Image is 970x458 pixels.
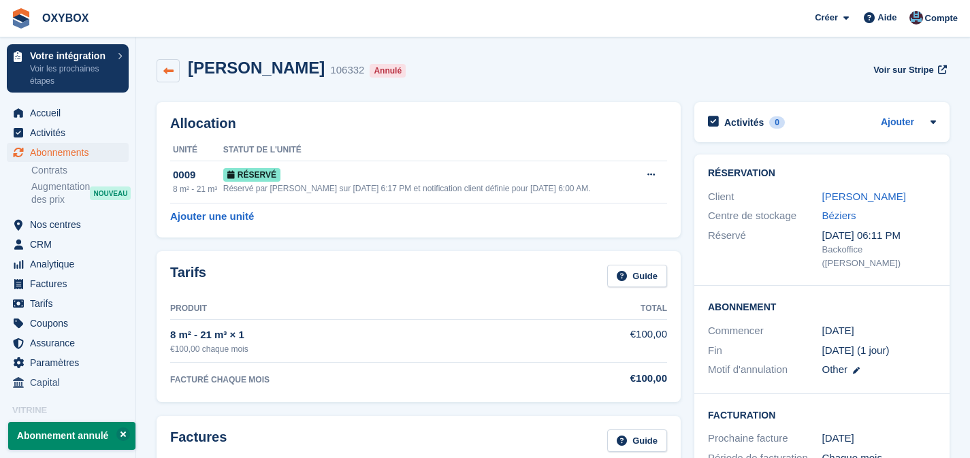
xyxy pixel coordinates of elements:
span: [DATE] (1 jour) [822,344,890,356]
div: Prochaine facture [708,431,822,446]
a: OXYBOX [37,7,94,29]
a: Ajouter une unité [170,209,254,225]
span: Assurance [30,333,112,353]
img: stora-icon-8386f47178a22dfd0bd8f6a31ec36ba5ce8667c1dd55bd0f319d3a0aa187defe.svg [11,8,31,29]
div: 8 m² - 21 m³ [173,183,223,195]
div: [DATE] 06:11 PM [822,228,937,244]
a: Augmentation des prix NOUVEAU [31,180,129,207]
a: Voir sur Stripe [868,59,950,81]
a: menu [7,274,129,293]
span: Aide [877,11,896,24]
div: Backoffice ([PERSON_NAME]) [822,243,937,269]
div: €100,00 chaque mois [170,343,532,355]
div: €100,00 [532,371,667,387]
a: menu [7,123,129,142]
div: Fin [708,343,822,359]
p: Abonnement annulé [8,422,135,450]
span: Other [822,363,848,375]
time: 2025-09-03 23:00:00 UTC [822,323,854,339]
img: Oriana Devaux [909,11,923,24]
a: menu [7,143,129,162]
span: Factures [30,274,112,293]
div: FACTURÉ CHAQUE MOIS [170,374,532,386]
span: Augmentation des prix [31,180,90,206]
span: Créer [815,11,838,24]
h2: Abonnement [708,299,936,313]
a: menu [7,373,129,392]
a: menu [7,314,129,333]
a: menu [7,103,129,122]
span: Vitrine [12,404,135,417]
p: Votre intégration [30,51,111,61]
span: Nos centres [30,215,112,234]
span: CRM [30,235,112,254]
p: Voir les prochaines étapes [30,63,111,87]
a: menu [7,333,129,353]
th: Unité [170,140,223,161]
h2: Allocation [170,116,667,131]
span: Réservé [223,168,280,182]
a: menu [7,235,129,254]
a: menu [7,353,129,372]
div: Centre de stockage [708,208,822,224]
div: Réservé par [PERSON_NAME] sur [DATE] 6:17 PM et notification client définie pour [DATE] 6:00 AM. [223,182,635,195]
h2: [PERSON_NAME] [188,59,325,77]
th: Total [532,298,667,320]
span: Paramètres [30,353,112,372]
span: Activités [30,123,112,142]
span: Voir sur Stripe [873,63,934,77]
div: NOUVEAU [90,186,131,200]
div: 106332 [330,63,364,78]
div: Motif d'annulation [708,362,822,378]
a: Contrats [31,164,129,177]
span: Capital [30,373,112,392]
h2: Facturation [708,408,936,421]
div: 0 [769,116,785,129]
a: menu [7,215,129,234]
th: Statut de l'unité [223,140,635,161]
a: menu [7,294,129,313]
th: Produit [170,298,532,320]
a: menu [7,255,129,274]
span: Tarifs [30,294,112,313]
a: Guide [607,265,667,287]
a: Ajouter [881,115,914,131]
a: [PERSON_NAME] [822,191,906,202]
div: Commencer [708,323,822,339]
div: Réservé [708,228,822,270]
h2: Activités [724,116,764,129]
span: Accueil [30,103,112,122]
span: Compte [925,12,958,25]
div: Annulé [370,64,406,78]
h2: Tarifs [170,265,206,287]
span: Abonnements [30,143,112,162]
div: Client [708,189,822,205]
a: Votre intégration Voir les prochaines étapes [7,44,129,93]
span: Analytique [30,255,112,274]
h2: Factures [170,429,227,452]
td: €100,00 [532,319,667,362]
div: 0009 [173,167,223,183]
span: Coupons [30,314,112,333]
div: [DATE] [822,431,937,446]
h2: Réservation [708,168,936,179]
a: Béziers [822,210,856,221]
div: 8 m² - 21 m³ × 1 [170,327,532,343]
a: Guide [607,429,667,452]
